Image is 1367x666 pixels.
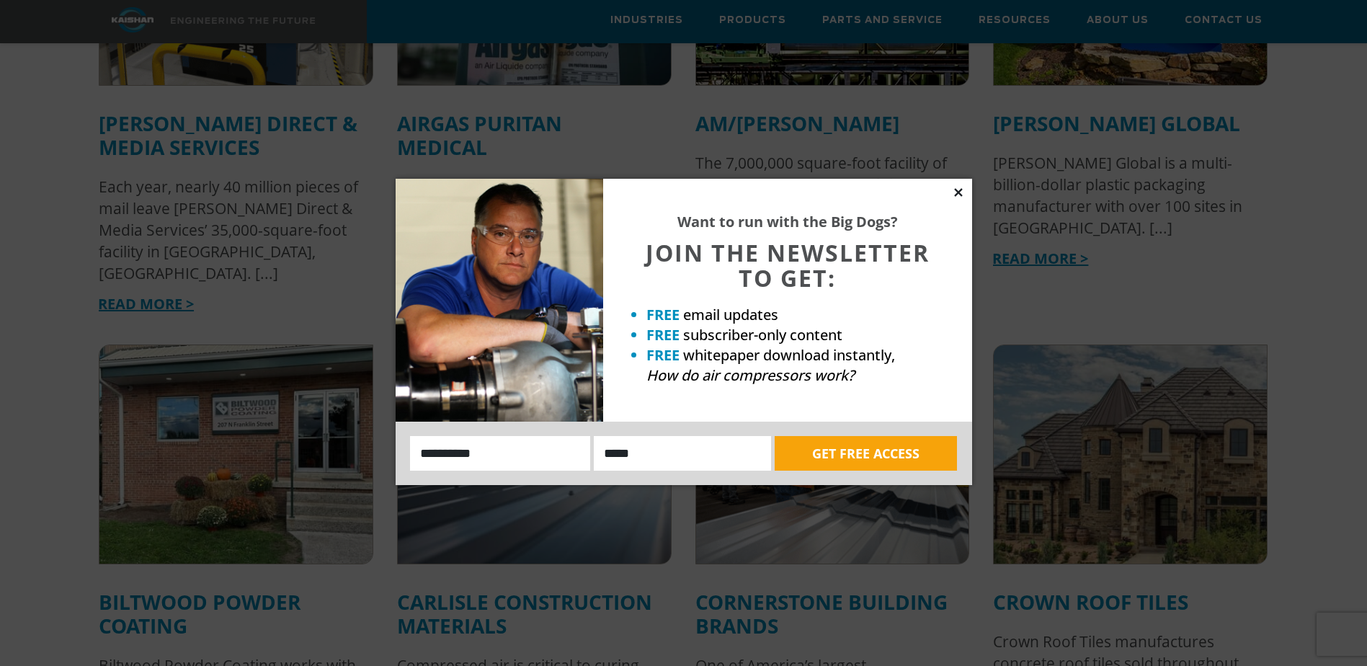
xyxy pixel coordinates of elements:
span: subscriber-only content [683,325,842,345]
span: whitepaper download instantly, [683,345,895,365]
button: Close [952,186,965,199]
strong: FREE [646,305,680,324]
em: How do air compressors work? [646,365,855,385]
strong: FREE [646,345,680,365]
input: Name: [410,436,591,471]
strong: Want to run with the Big Dogs? [677,212,898,231]
input: Email [594,436,771,471]
strong: FREE [646,325,680,345]
button: GET FREE ACCESS [775,436,957,471]
span: JOIN THE NEWSLETTER TO GET: [646,237,930,293]
span: email updates [683,305,778,324]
